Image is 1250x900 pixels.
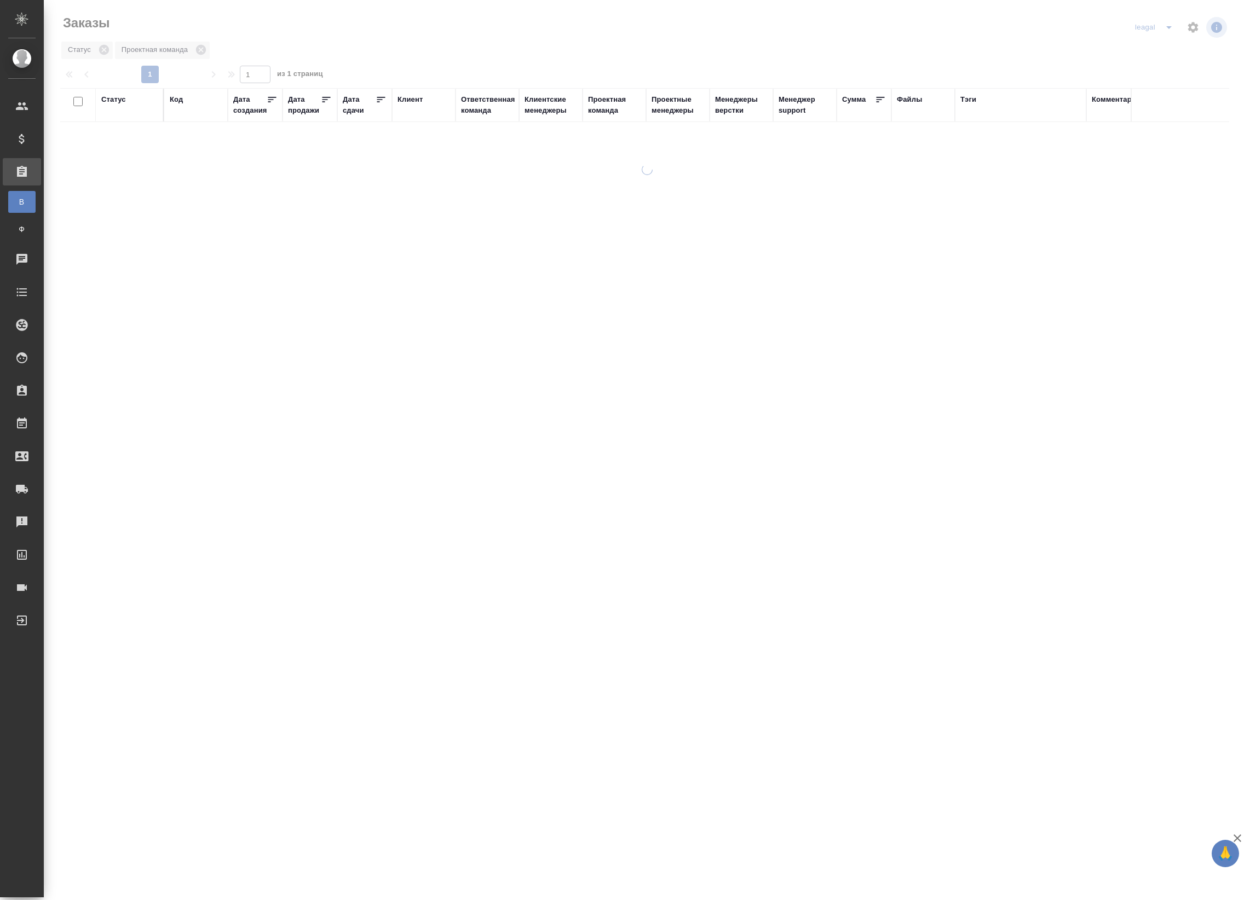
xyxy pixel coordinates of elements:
div: Проектные менеджеры [652,94,704,116]
span: 🙏 [1216,842,1235,865]
div: Тэги [960,94,976,105]
div: Проектная команда [588,94,641,116]
a: В [8,191,36,213]
button: 🙏 [1212,840,1239,867]
div: Клиентские менеджеры [525,94,577,116]
div: Комментарии для КМ [1092,94,1168,105]
div: Дата сдачи [343,94,376,116]
div: Клиент [398,94,423,105]
div: Статус [101,94,126,105]
div: Менеджер support [779,94,831,116]
div: Сумма [842,94,866,105]
div: Дата создания [233,94,267,116]
div: Менеджеры верстки [715,94,768,116]
div: Дата продажи [288,94,321,116]
span: Ф [14,224,30,235]
a: Ф [8,218,36,240]
div: Код [170,94,183,105]
div: Ответственная команда [461,94,515,116]
div: Файлы [897,94,922,105]
span: В [14,196,30,207]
